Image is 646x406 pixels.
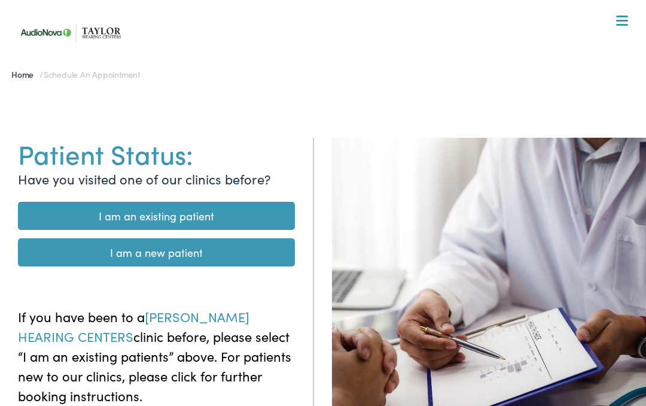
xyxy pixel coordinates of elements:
a: I am a new patient [18,238,295,266]
a: What We Offer [22,48,633,85]
span: Schedule An Appointment [44,68,140,80]
a: I am an existing patient [18,202,295,230]
p: Have you visited one of our clinics before? [18,169,295,189]
span: [PERSON_NAME] HEARING CENTERS [18,307,249,346]
p: If you have been to a clinic before, please select “I am an existing patients” above. For patient... [18,307,295,405]
a: Home [11,68,39,80]
span: / [11,68,140,80]
h1: Patient Status: [18,138,295,169]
